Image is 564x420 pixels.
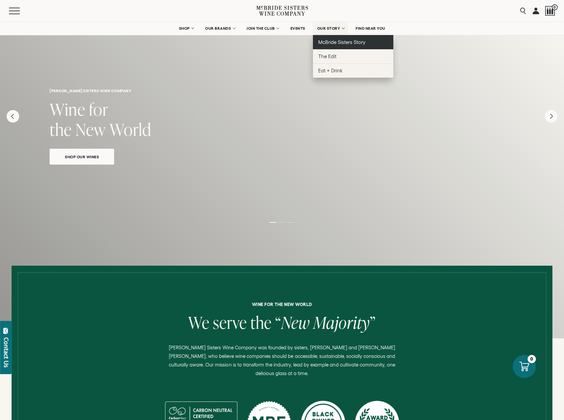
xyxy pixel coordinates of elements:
h6: [PERSON_NAME] sisters wine company [50,89,514,93]
span: New [75,118,106,141]
span: the [50,118,72,141]
span: EVENTS [290,26,305,31]
a: JOIN THE CLUB [242,22,283,35]
button: Next [545,110,557,123]
span: SHOP [179,26,190,31]
button: Mobile Menu Trigger [9,8,33,14]
span: New [281,311,310,334]
a: OUR STORY [313,22,348,35]
li: Page dot 3 [288,222,295,223]
a: FIND NEAR YOU [351,22,390,35]
p: [PERSON_NAME] Sisters Wine Company was founded by sisters, [PERSON_NAME] and [PERSON_NAME] [PERSO... [163,343,402,378]
a: EVENTS [286,22,310,35]
h6: Wine for the new world [33,302,531,307]
button: Previous [7,110,19,123]
span: The Edit [318,54,336,59]
span: OUR STORY [317,26,340,31]
span: We [188,311,209,334]
a: McBride Sisters Story [313,35,393,49]
a: SHOP [174,22,197,35]
a: The Edit [313,49,393,63]
span: Majority [313,311,370,334]
a: OUR BRANDS [201,22,239,35]
li: Page dot 2 [279,222,286,223]
span: Shop Our Wines [53,153,110,161]
span: World [109,118,151,141]
span: FIND NEAR YOU [356,26,385,31]
span: 0 [552,4,558,10]
div: Contact Us [3,337,10,367]
span: JOIN THE CLUB [246,26,275,31]
span: ” [370,311,376,334]
span: OUR BRANDS [205,26,231,31]
div: 0 [528,355,536,363]
span: Eat + Drink [318,68,343,73]
a: Eat + Drink [313,63,393,78]
span: for [89,98,108,121]
li: Page dot 1 [269,222,277,223]
span: McBride Sisters Story [318,39,366,45]
span: Wine [50,98,85,121]
span: “ [275,311,281,334]
a: Shop Our Wines [50,149,114,165]
span: serve [213,311,247,334]
span: the [250,311,272,334]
